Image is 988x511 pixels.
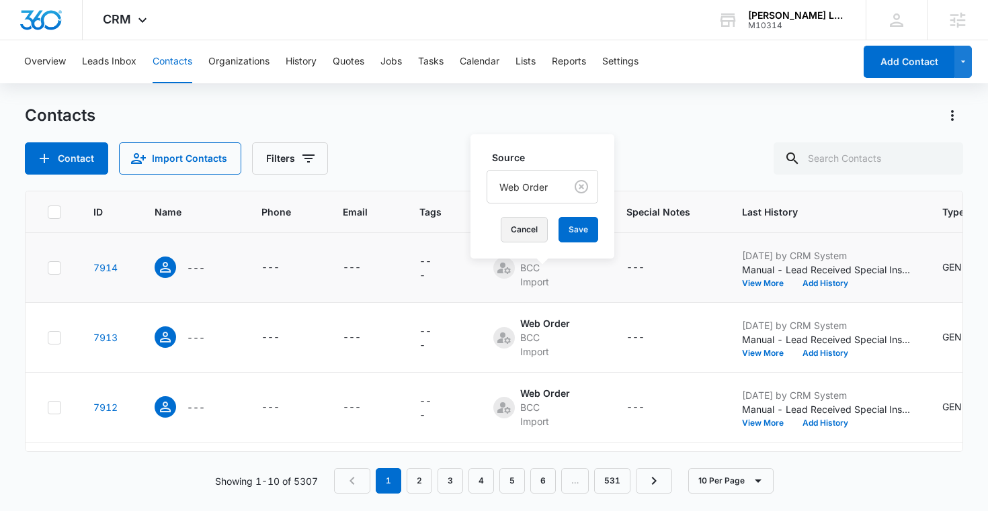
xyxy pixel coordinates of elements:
[520,400,570,428] div: BCC Import
[119,142,241,175] button: Import Contacts
[261,205,291,219] span: Phone
[793,419,858,427] button: Add History
[343,330,361,346] div: ---
[520,330,570,359] div: BCC Import
[93,402,118,413] a: Navigate to contact details page for 7912
[942,105,963,126] button: Actions
[636,468,672,494] a: Next Page
[742,248,910,263] p: [DATE] by CRM System
[742,419,793,427] button: View More
[333,40,364,83] button: Quotes
[626,260,645,276] div: ---
[93,262,118,273] a: Navigate to contact details page for 7914
[742,388,910,402] p: [DATE] by CRM System
[208,40,270,83] button: Organizations
[626,330,645,346] div: ---
[499,468,525,494] a: Page 5
[93,205,103,219] span: ID
[559,217,598,242] button: Save
[343,400,361,416] div: ---
[594,468,630,494] a: Page 531
[93,332,118,343] a: Navigate to contact details page for 7913
[520,386,570,400] div: Web Order
[418,40,444,83] button: Tasks
[187,400,205,414] p: ---
[688,468,774,494] button: 10 Per Page
[419,393,437,422] div: ---
[742,402,910,416] p: Manual - Lead Received Special Instructions: none Qty SKU Product Name Unit Price 1 [DOMAIN_NAME]...
[438,468,463,494] a: Page 3
[626,260,669,276] div: Special Notes - - Select to Edit Field
[261,260,304,276] div: Phone - - Select to Edit Field
[24,40,66,83] button: Overview
[626,205,690,219] span: Special Notes
[493,246,594,289] div: Source - [object Object] - Select to Edit Field
[261,400,304,416] div: Phone - - Select to Edit Field
[742,332,910,346] p: Manual - Lead Received Special Instructions: none Qty SKU Product Name Unit Price 1 CK-APRVD [URL...
[460,40,499,83] button: Calendar
[261,260,280,276] div: ---
[520,316,570,330] div: Web Order
[493,386,594,428] div: Source - [object Object] - Select to Edit Field
[626,400,669,416] div: Special Notes - - Select to Edit Field
[864,46,954,78] button: Add Contact
[407,468,432,494] a: Page 2
[552,40,586,83] button: Reports
[748,21,846,30] div: account id
[742,263,910,277] p: Manual - Lead Received Special Instructions: none Qty SKU Product Name Unit Price 1 [DOMAIN_NAME]...
[155,326,229,348] div: Name - - Select to Edit Field
[261,330,304,346] div: Phone - - Select to Edit Field
[571,176,592,197] button: Clear
[748,10,846,21] div: account name
[742,279,793,287] button: View More
[103,12,131,26] span: CRM
[419,254,437,282] div: ---
[343,205,368,219] span: Email
[501,217,548,242] button: Cancel
[492,150,604,165] label: Source
[376,468,401,494] em: 1
[82,40,136,83] button: Leads Inbox
[516,40,536,83] button: Lists
[419,254,461,282] div: Tags - - Select to Edit Field
[742,318,910,332] p: [DATE] by CRM System
[530,468,556,494] a: Page 6
[334,468,672,494] nav: Pagination
[343,260,361,276] div: ---
[343,400,385,416] div: Email - - Select to Edit Field
[261,400,280,416] div: ---
[187,330,205,344] p: ---
[520,261,570,289] div: BCC Import
[742,205,891,219] span: Last History
[774,142,963,175] input: Search Contacts
[419,393,461,422] div: Tags - - Select to Edit Field
[419,324,461,352] div: Tags - - Select to Edit Field
[155,205,210,219] span: Name
[25,105,95,126] h1: Contacts
[742,349,793,357] button: View More
[468,468,494,494] a: Page 4
[286,40,317,83] button: History
[602,40,639,83] button: Settings
[380,40,402,83] button: Jobs
[155,257,229,278] div: Name - - Select to Edit Field
[155,396,229,418] div: Name - - Select to Edit Field
[793,279,858,287] button: Add History
[419,205,442,219] span: Tags
[215,474,318,488] p: Showing 1-10 of 5307
[25,142,108,175] button: Add Contact
[261,330,280,346] div: ---
[626,330,669,346] div: Special Notes - - Select to Edit Field
[493,316,594,359] div: Source - [object Object] - Select to Edit Field
[187,261,205,275] p: ---
[252,142,328,175] button: Filters
[343,330,385,346] div: Email - - Select to Edit Field
[419,324,437,352] div: ---
[793,349,858,357] button: Add History
[626,400,645,416] div: ---
[153,40,192,83] button: Contacts
[343,260,385,276] div: Email - - Select to Edit Field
